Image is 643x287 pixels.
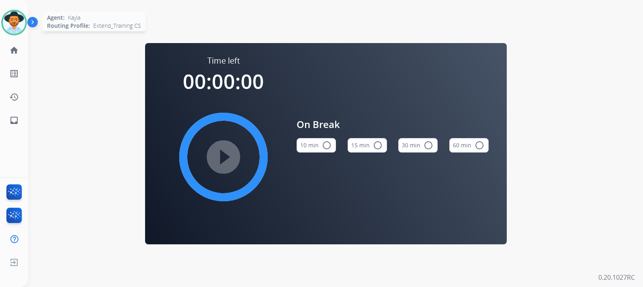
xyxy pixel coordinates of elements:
button: 60 min [449,138,489,153]
mat-icon: history [9,92,19,102]
span: Extend_Training CS [93,22,141,30]
mat-icon: radio_button_unchecked [322,140,332,150]
button: 30 min [398,138,438,153]
mat-icon: list_alt [9,69,19,78]
span: Time left [207,55,240,66]
span: Kayla [68,14,80,22]
mat-icon: radio_button_unchecked [373,140,383,150]
span: Routing Profile: [47,22,90,30]
mat-icon: radio_button_unchecked [424,140,433,150]
img: avatar [3,11,25,34]
span: 00:00:00 [183,68,264,95]
button: 15 min [348,138,387,153]
span: Agent: [47,14,65,22]
span: On Break [297,117,489,132]
button: 10 min [297,138,336,153]
mat-icon: radio_button_unchecked [475,140,484,150]
mat-icon: inbox [9,116,19,125]
mat-icon: home [9,45,19,55]
p: 0.20.1027RC [598,273,635,282]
